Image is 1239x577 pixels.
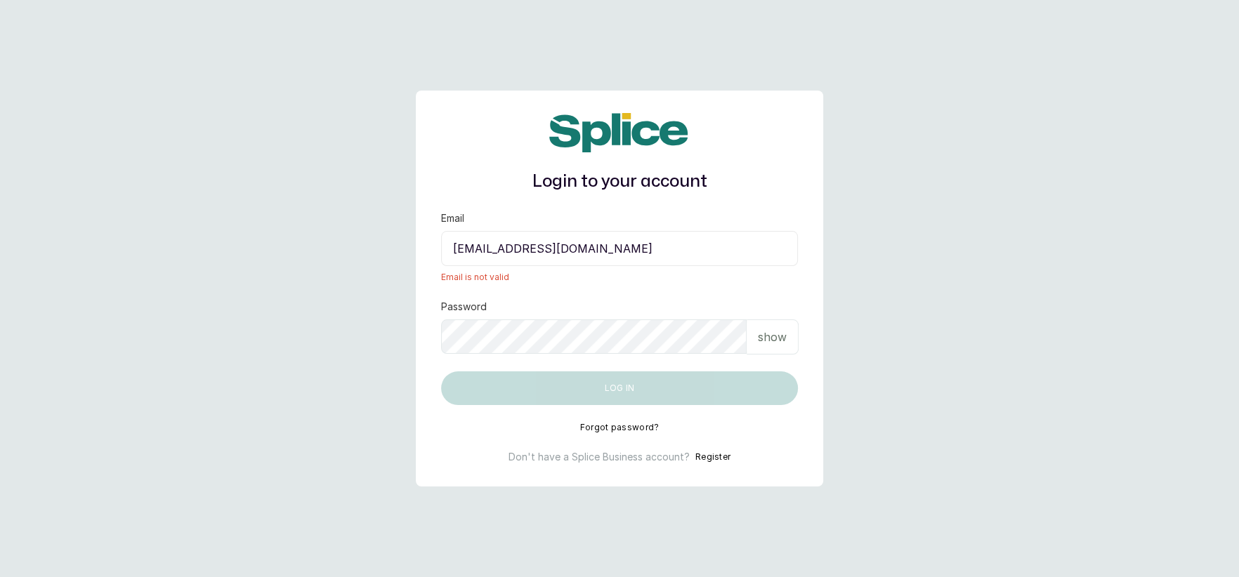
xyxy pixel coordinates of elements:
span: Email is not valid [441,272,798,283]
label: Password [441,300,487,314]
input: email@acme.com [441,231,798,266]
p: show [758,329,787,345]
label: Email [441,211,464,225]
button: Log in [441,371,798,405]
button: Forgot password? [580,422,660,433]
h1: Login to your account [441,169,798,194]
button: Register [695,450,730,464]
p: Don't have a Splice Business account? [509,450,690,464]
